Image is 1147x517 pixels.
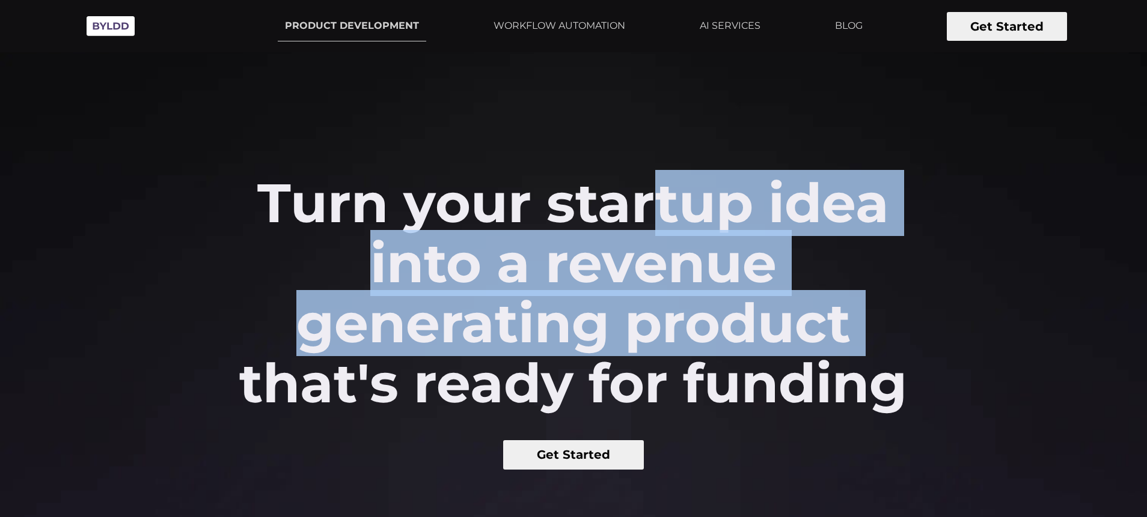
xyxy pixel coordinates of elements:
[81,10,141,43] img: Byldd - Product Development Company
[828,11,870,41] a: BLOG
[486,11,632,41] a: WORKFLOW AUTOMATION
[503,440,644,470] button: Get Started
[947,12,1067,41] button: Get Started
[278,11,426,41] a: PRODUCT DEVELOPMENT
[693,11,768,41] a: AI SERVICES
[230,173,918,413] h2: Turn your startup idea into a revenue generating product that's ready for funding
